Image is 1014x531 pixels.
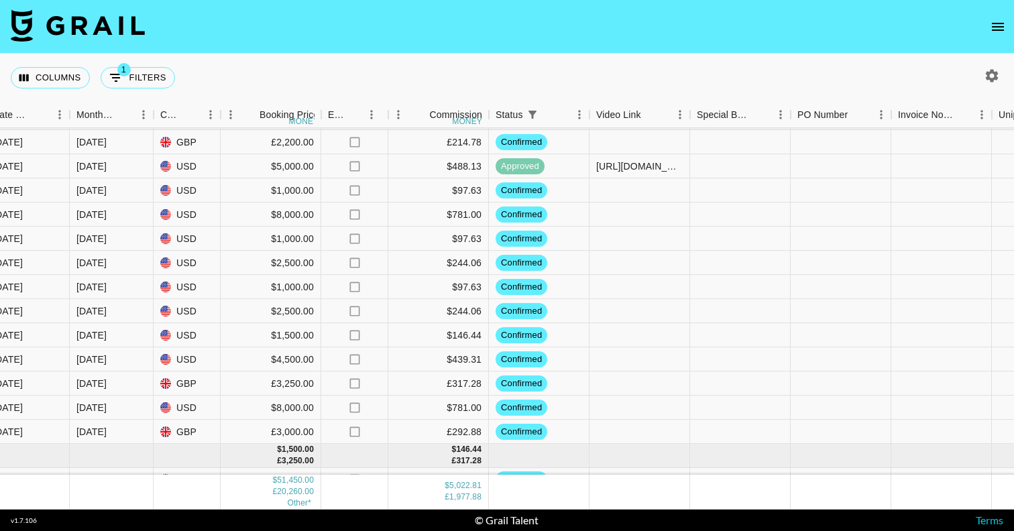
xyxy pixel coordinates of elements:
div: PO Number [797,102,848,128]
div: USD [154,251,221,275]
div: Expenses: Remove Commission? [328,102,347,128]
button: Show filters [101,67,175,88]
div: £3,250.00 [221,371,321,396]
span: confirmed [496,257,547,270]
button: Sort [953,105,972,124]
div: Oct '25 [76,425,107,438]
div: $1,500.00 [221,323,321,347]
span: 1 [117,63,131,76]
div: USD [154,275,221,299]
div: $8,000.00 [221,396,321,420]
span: confirmed [496,209,547,221]
button: Select columns [11,67,90,88]
div: £ [445,491,449,503]
div: Oct '25 [76,135,107,149]
div: Oct '25 [76,208,107,221]
span: confirmed [496,377,547,390]
div: 1 active filter [523,105,542,124]
div: Currency [154,102,221,128]
div: Commission [429,102,482,128]
div: 1,977.88 [449,491,482,503]
span: confirmed [496,353,547,366]
div: Oct '25 [76,377,107,390]
button: Menu [871,105,891,125]
div: USD [154,202,221,227]
div: $97.63 [388,178,489,202]
div: £214.78 [388,130,489,154]
div: £ [452,118,457,129]
div: Oct '25 [76,304,107,318]
button: Sort [641,105,660,124]
div: $97.63 [388,275,489,299]
span: approved [496,160,545,173]
span: confirmed [496,402,547,414]
button: Sort [115,105,133,124]
div: 5,022.81 [449,480,482,491]
div: $8,000.00 [221,202,321,227]
div: Oct '25 [76,280,107,294]
div: USD [154,347,221,371]
button: Menu [361,105,382,125]
button: Sort [752,105,771,124]
span: confirmed [496,305,547,318]
div: Oct '25 [76,329,107,342]
div: money [452,117,482,125]
div: $244.06 [388,299,489,323]
img: Grail Talent [11,9,145,42]
div: 824.93 [456,118,482,129]
div: $439.31 [388,347,489,371]
div: £3,250.00 [221,468,321,492]
button: Show filters [523,105,542,124]
div: 1,500.00 [282,444,314,455]
div: $1,000.00 [221,178,321,202]
div: Invoice Notes [898,102,953,128]
div: Special Booking Type [697,102,752,128]
div: $5,000.00 [221,154,321,178]
div: Video Link [589,102,690,128]
div: USD [154,227,221,251]
div: Oct '25 [76,184,107,197]
div: PO Number [791,102,891,128]
div: $488.13 [388,154,489,178]
span: € 36.00 [287,498,311,508]
div: Invoice Notes [891,102,992,128]
button: Sort [848,105,866,124]
button: Menu [670,105,690,125]
div: USD [154,154,221,178]
div: Month Due [76,102,115,128]
div: 51,450.00 [277,475,314,486]
button: Sort [410,105,429,124]
div: $2,500.00 [221,251,321,275]
div: Oct '25 [76,401,107,414]
span: confirmed [496,233,547,245]
span: confirmed [496,329,547,342]
button: Sort [347,105,365,124]
div: Oct '25 [76,160,107,173]
button: Sort [182,105,201,124]
div: money [289,117,319,125]
div: $146.44 [388,323,489,347]
div: 20,260.00 [277,486,314,497]
div: $4,500.00 [221,347,321,371]
div: £317.28 [388,371,489,396]
div: $244.06 [388,251,489,275]
div: USD [154,396,221,420]
button: Menu [50,105,70,125]
div: 8,450.00 [282,118,314,129]
div: $1,000.00 [221,227,321,251]
button: Menu [221,105,241,125]
span: confirmed [496,281,547,294]
button: Menu [972,105,992,125]
div: © Grail Talent [475,514,539,527]
div: USD [154,299,221,323]
div: Special Booking Type [690,102,791,128]
button: Sort [241,105,260,124]
div: $781.00 [388,396,489,420]
div: USD [154,323,221,347]
div: Month Due [70,102,154,128]
div: 3,250.00 [282,456,314,467]
a: Terms [976,514,1003,526]
div: Status [489,102,589,128]
button: Menu [201,105,221,125]
button: open drawer [984,13,1011,40]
